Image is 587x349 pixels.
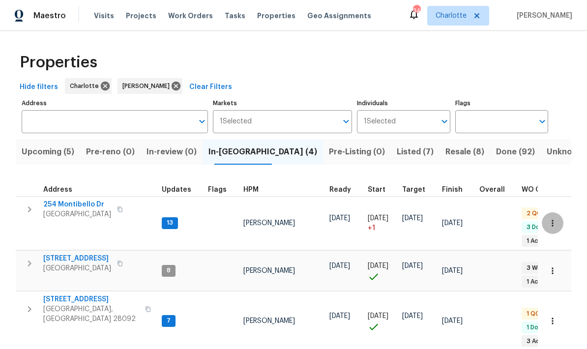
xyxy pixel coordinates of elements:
span: Clear Filters [189,81,232,93]
span: 13 [163,219,177,227]
span: [PERSON_NAME] [513,11,572,21]
span: Properties [20,58,97,67]
span: Charlotte [436,11,467,21]
div: Charlotte [65,78,112,94]
span: [PERSON_NAME] [243,267,295,274]
span: Flags [208,186,227,193]
span: Updates [162,186,191,193]
span: Pre-Listing (0) [329,145,385,159]
div: [PERSON_NAME] [117,78,182,94]
span: HPM [243,186,259,193]
span: Pre-reno (0) [86,145,135,159]
span: [DATE] [402,313,423,320]
button: Clear Filters [185,78,236,96]
label: Markets [213,100,352,106]
span: [DATE] [329,262,350,269]
span: [PERSON_NAME] [243,318,295,324]
button: Open [339,115,353,128]
span: 254 Montibello Dr [43,200,111,209]
label: Flags [455,100,548,106]
span: [DATE] [368,313,388,320]
span: [GEOGRAPHIC_DATA], [GEOGRAPHIC_DATA] 28092 [43,304,139,324]
span: [GEOGRAPHIC_DATA] [43,209,111,219]
span: Properties [257,11,295,21]
span: + 1 [368,223,375,233]
span: Visits [94,11,114,21]
span: [DATE] [442,267,463,274]
span: In-[GEOGRAPHIC_DATA] (4) [208,145,317,159]
span: Ready [329,186,351,193]
div: Earliest renovation start date (first business day after COE or Checkout) [329,186,360,193]
span: Target [402,186,425,193]
span: [STREET_ADDRESS] [43,294,139,304]
span: Work Orders [168,11,213,21]
td: Project started 1 days late [364,196,398,250]
div: Actual renovation start date [368,186,394,193]
span: Finish [442,186,463,193]
label: Individuals [357,100,450,106]
button: Open [535,115,549,128]
span: Start [368,186,385,193]
span: [DATE] [442,220,463,227]
span: 1 Selected [220,117,252,126]
span: 1 QC [523,310,544,318]
div: 34 [413,6,420,16]
span: Projects [126,11,156,21]
span: WO Completion [522,186,576,193]
span: Geo Assignments [307,11,371,21]
span: [PERSON_NAME] [243,220,295,227]
span: 3 Accepted [523,337,565,346]
span: [DATE] [402,215,423,222]
span: 2 QC [523,209,545,218]
span: 3 Done [523,223,551,232]
span: Charlotte [70,81,103,91]
span: Hide filters [20,81,58,93]
span: 7 [163,317,175,325]
span: 3 WIP [523,264,546,272]
span: 1 Selected [364,117,396,126]
span: Listed (7) [397,145,434,159]
span: [DATE] [402,262,423,269]
span: [PERSON_NAME] [122,81,174,91]
span: [GEOGRAPHIC_DATA] [43,263,111,273]
span: [DATE] [329,313,350,320]
span: Tasks [225,12,245,19]
span: 8 [163,266,175,275]
span: 1 Accepted [523,278,564,286]
button: Open [195,115,209,128]
span: [DATE] [368,215,388,222]
button: Hide filters [16,78,62,96]
span: In-review (0) [147,145,197,159]
div: Projected renovation finish date [442,186,471,193]
span: 1 Accepted [523,237,564,245]
span: Address [43,186,72,193]
span: Resale (8) [445,145,484,159]
label: Address [22,100,208,106]
span: Maestro [33,11,66,21]
td: Project started on time [364,251,398,291]
span: Upcoming (5) [22,145,74,159]
button: Open [438,115,451,128]
span: 1 Done [523,323,550,332]
span: Done (92) [496,145,535,159]
span: [DATE] [368,262,388,269]
div: Target renovation project end date [402,186,434,193]
div: Days past target finish date [479,186,514,193]
span: Overall [479,186,505,193]
span: [DATE] [329,215,350,222]
span: [DATE] [442,318,463,324]
span: [STREET_ADDRESS] [43,254,111,263]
